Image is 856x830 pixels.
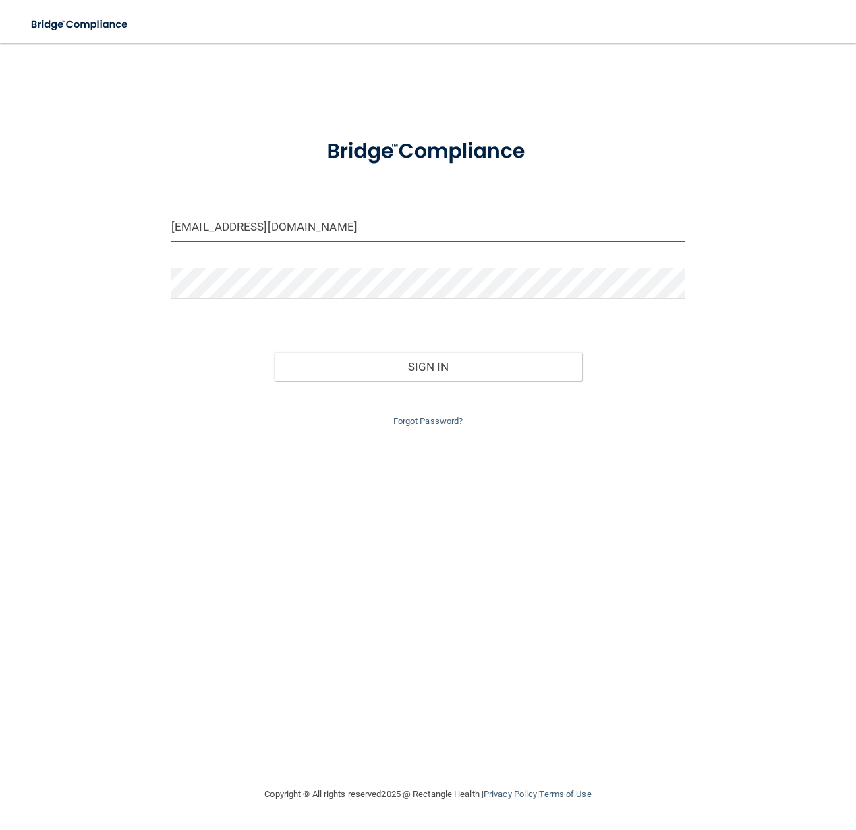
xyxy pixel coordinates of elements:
iframe: Drift Widget Chat Controller [623,734,840,788]
img: bridge_compliance_login_screen.278c3ca4.svg [305,124,551,179]
div: Copyright © All rights reserved 2025 @ Rectangle Health | | [182,773,675,816]
a: Privacy Policy [484,789,537,799]
input: Email [171,212,685,242]
button: Sign In [274,352,582,382]
a: Terms of Use [539,789,591,799]
img: bridge_compliance_login_screen.278c3ca4.svg [20,11,140,38]
a: Forgot Password? [393,416,463,426]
